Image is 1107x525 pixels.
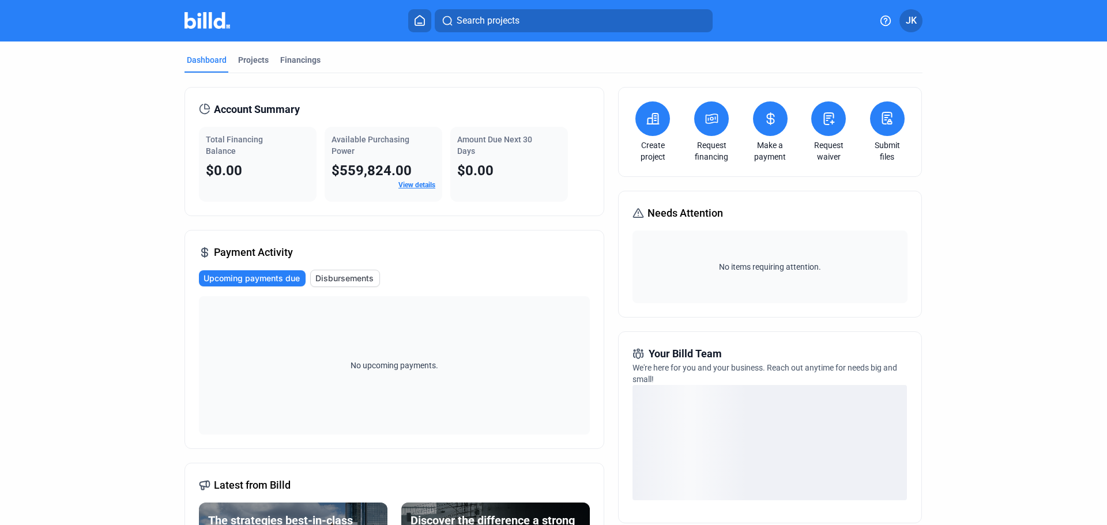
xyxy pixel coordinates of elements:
button: Disbursements [310,270,380,287]
span: No items requiring attention. [637,261,902,273]
span: $0.00 [457,163,494,179]
span: Available Purchasing Power [332,135,409,156]
div: Dashboard [187,54,227,66]
a: View details [398,181,435,189]
span: Account Summary [214,101,300,118]
a: Submit files [867,139,908,163]
span: Upcoming payments due [204,273,300,284]
div: Projects [238,54,269,66]
span: Disbursements [315,273,374,284]
span: Payment Activity [214,244,293,260]
span: Latest from Billd [214,477,291,493]
button: Search projects [435,9,713,32]
span: Total Financing Balance [206,135,263,156]
a: Request waiver [808,139,849,163]
span: Search projects [457,14,519,28]
a: Create project [632,139,673,163]
span: Needs Attention [647,205,723,221]
span: No upcoming payments. [343,360,446,371]
div: loading [632,385,907,500]
span: JK [906,14,917,28]
div: Financings [280,54,321,66]
a: Request financing [691,139,732,163]
span: Your Billd Team [649,346,722,362]
button: Upcoming payments due [199,270,306,286]
a: Make a payment [750,139,790,163]
img: Billd Company Logo [184,12,230,29]
span: We're here for you and your business. Reach out anytime for needs big and small! [632,363,897,384]
button: JK [899,9,922,32]
span: Amount Due Next 30 Days [457,135,532,156]
span: $0.00 [206,163,242,179]
span: $559,824.00 [332,163,412,179]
